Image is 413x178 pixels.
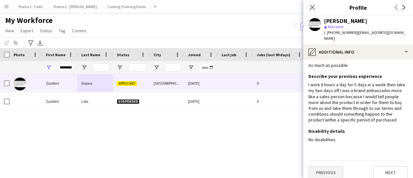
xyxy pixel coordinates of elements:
app-action-btn: Advanced filters [27,39,35,47]
input: Joined Filter Input [200,64,214,71]
span: | [EMAIL_ADDRESS][DOMAIN_NAME] [324,30,406,41]
input: City Filter Input [165,64,180,71]
input: First Name Filter Input [57,64,74,71]
span: First Name [46,52,65,57]
span: Status [117,52,129,57]
span: Tag [59,28,65,34]
button: Everyone7,025 [300,23,333,30]
button: Open Filter Menu [81,65,87,70]
img: Zozibini Giqwa [14,78,26,90]
div: 0 [253,74,306,92]
div: [DATE] [184,74,218,92]
button: Open Filter Menu [46,65,52,70]
span: Status [40,28,52,34]
h3: Describe your previous experience [308,73,382,79]
div: 0 [253,92,306,110]
span: Suspended [117,99,139,104]
span: Not rated [328,24,343,29]
span: Last job [222,52,236,57]
button: Promo 1 - Faith [13,0,48,13]
div: Zozibini [42,92,77,110]
a: Export [18,26,36,35]
a: View [3,26,17,35]
button: Promo 2 - [PERSON_NAME] [48,0,102,13]
div: I work 8 hours a day for 5 days in a week then take my two days off I was a brand ambassador more... [308,82,408,123]
div: As much as possible [308,62,408,68]
span: Export [21,28,33,34]
span: My Workforce [5,16,53,25]
a: Tag [56,26,68,35]
span: City [154,52,161,57]
span: Applicant [117,81,137,86]
input: Last Name Filter Input [93,64,109,71]
button: Open Filter Menu [117,65,123,70]
h3: Profile [303,3,413,12]
span: Comms [72,28,86,34]
span: Photo [14,52,25,57]
div: No disabilities [308,137,408,142]
span: View [5,28,14,34]
div: Zozibini [42,74,77,92]
h3: Disability details [308,128,345,134]
div: Additional info [303,44,413,60]
div: [GEOGRAPHIC_DATA] [150,74,184,92]
div: [DATE] [184,92,218,110]
button: Casting/Training Dates [102,0,151,13]
span: t. [PHONE_NUMBER] [324,30,358,35]
a: Comms [69,26,89,35]
app-action-btn: Export XLSX [36,39,44,47]
div: Lolo [77,92,113,110]
span: Last Name [81,52,100,57]
a: Status [37,26,55,35]
input: Status Filter Input [128,64,146,71]
span: Joined [188,52,201,57]
span: Jobs (last 90 days) [257,52,290,57]
button: Open Filter Menu [154,65,159,70]
div: [PERSON_NAME] [324,18,367,24]
button: Open Filter Menu [188,65,194,70]
div: Giqwa [77,74,113,92]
